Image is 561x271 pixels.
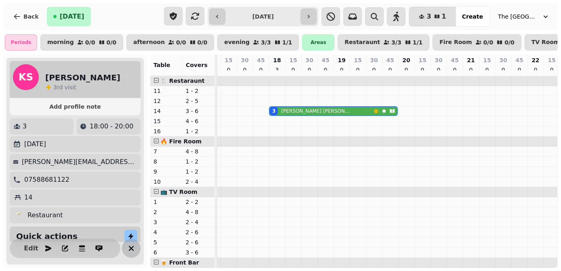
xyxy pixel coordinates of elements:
span: rd [57,84,65,90]
p: 1 - 2 [186,127,212,135]
span: Back [23,14,39,19]
p: 1 / 1 [413,40,423,45]
div: 3 [272,108,275,114]
p: 0 [419,66,426,74]
p: 14 [153,107,179,115]
p: 18 [273,56,281,64]
p: 22 [532,56,539,64]
p: 15 [483,56,491,64]
p: 0 / 0 [198,40,208,45]
p: 0 [306,66,313,74]
span: 3 [427,13,431,20]
p: 30 [435,56,442,64]
span: Add profile note [19,104,131,109]
p: 8 [153,158,179,166]
p: 07588681122 [24,175,69,185]
p: 0 / 0 [85,40,95,45]
p: 0 [371,66,377,74]
span: Covers [186,62,208,68]
p: 3 - 6 [186,248,212,256]
p: 45 [386,56,394,64]
p: afternoon [133,39,165,46]
p: 0 [484,66,490,74]
span: 📺 TV Room [160,189,198,195]
p: 0 [403,66,410,74]
p: 0 [532,66,539,74]
p: 0 [516,66,523,74]
p: 1 [153,198,179,206]
p: 0 [258,66,264,74]
p: 21 [467,56,475,64]
p: 1 - 2 [186,87,212,95]
div: Areas [302,34,334,50]
p: 🍸 [15,210,23,220]
p: 19 [338,56,345,64]
span: The [GEOGRAPHIC_DATA] [498,13,538,21]
p: 0 / 0 [107,40,117,45]
p: 10 [153,178,179,186]
p: 0 [242,66,248,74]
p: 2 - 4 [186,178,212,186]
p: 7 [153,147,179,155]
button: Fire Room0/00/0 [433,34,521,50]
p: 0 [468,66,474,74]
p: [PERSON_NAME][EMAIL_ADDRESS][DOMAIN_NAME] [22,157,137,167]
p: 1 / 1 [282,40,292,45]
p: 4 - 8 [186,147,212,155]
p: 16 [153,127,179,135]
p: 15 [548,56,556,64]
button: Edit [23,240,39,256]
p: 0 [355,66,361,74]
p: 2 - 2 [186,198,212,206]
p: 2 - 6 [186,228,212,236]
p: 45 [257,56,265,64]
span: Create [462,14,483,19]
p: 2 - 6 [186,238,212,246]
p: 4 [153,228,179,236]
p: 4 - 8 [186,208,212,216]
p: 30 [305,56,313,64]
button: morning0/00/0 [40,34,123,50]
p: 15 [354,56,361,64]
span: KS [19,72,33,82]
p: 4 - 6 [186,117,212,125]
p: 11 [153,87,179,95]
p: [DATE] [24,139,46,149]
p: 0 [387,66,393,74]
span: [DATE] [60,13,84,20]
p: 3 [23,122,27,131]
p: 0 / 0 [483,40,494,45]
p: morning [47,39,74,46]
h2: Quick actions [16,231,78,242]
p: 2 [153,208,179,216]
button: Restaraunt3/31/1 [338,34,429,50]
button: afternoon0/00/0 [126,34,214,50]
p: 0 / 0 [176,40,186,45]
p: 45 [451,56,458,64]
p: 3 [153,218,179,226]
p: 18:00 - 20:00 [90,122,133,131]
p: 9 [153,168,179,176]
p: 45 [321,56,329,64]
p: 0 [322,66,329,74]
p: 0 [290,66,296,74]
p: evening [224,39,250,46]
button: Back [6,7,45,26]
p: 45 [515,56,523,64]
button: Add profile note [13,101,137,112]
span: 🍺 Front Bar [160,259,199,266]
span: Edit [26,245,36,252]
p: Restaraunt [345,39,380,46]
p: Restaurant [27,210,63,220]
p: [PERSON_NAME] [PERSON_NAME] [281,108,350,114]
p: Fire Room [439,39,472,46]
h2: [PERSON_NAME] [45,72,120,83]
p: 30 [499,56,507,64]
p: 2 - 5 [186,97,212,105]
span: 3 [53,84,57,90]
button: [DATE] [47,7,91,26]
p: TV Room [532,39,560,46]
p: 15 [289,56,297,64]
p: 3 / 3 [261,40,271,45]
p: 12 [153,97,179,105]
